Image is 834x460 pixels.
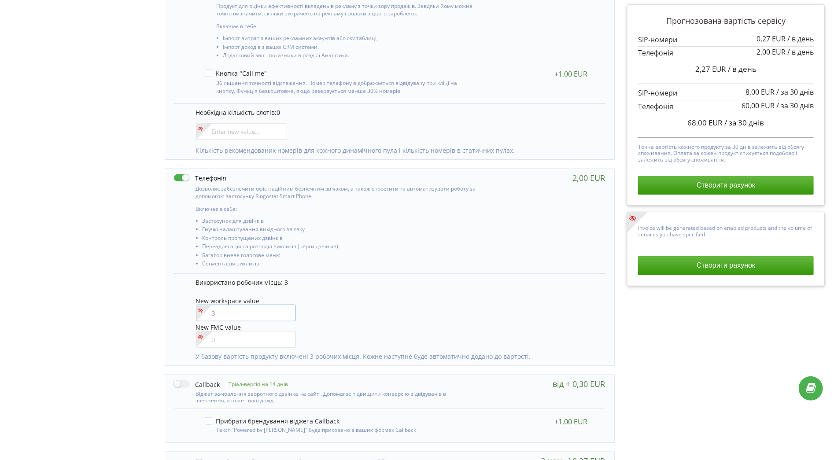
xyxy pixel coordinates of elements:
[174,379,220,389] label: Callback
[638,256,814,275] button: Створити рахунок
[196,123,287,140] input: Enter new value...
[757,34,786,44] span: 0,27 EUR
[205,417,340,425] label: Прибрати брендування віджета Callback
[776,87,814,97] span: / за 30 днів
[638,142,814,163] p: Точна вартість кожного продукту за 30 днів залежить від обсягу споживання. Оплата за кожен продук...
[573,173,605,182] div: 2,00 EUR
[223,44,473,52] li: Імпорт доходів з вашої CRM системи,
[555,70,588,78] div: +1,00 EUR
[174,173,227,183] label: Телефонія
[205,70,267,77] label: Кнопка "Call me"
[728,64,757,74] span: / в день
[223,35,473,44] li: Імпорт витрат з ваших рекламних акаунтів або csv таблиці,
[196,305,296,321] input: 3
[196,352,597,361] p: У базову вартість продукту включені 3 робочих місця. Кожне наступне буде автоматично додано до ва...
[196,297,260,305] span: New workspace value
[196,323,241,331] span: New FMC value
[203,218,476,226] li: Застосунок для дзвінків
[203,226,476,235] li: Гнучкі налаштування вихідного зв'язку
[757,47,786,57] span: 2,00 EUR
[217,2,473,17] p: Продукт для оцінки ефективності вкладень в рекламу з точки зору продажів. Завдяки йому можна точн...
[555,417,588,426] div: +1,00 EUR
[223,52,473,61] li: Додатковий звіт і показники в розділі Аналітика.
[553,379,605,388] div: від + 0,30 EUR
[203,252,476,261] li: Багаторівневе голосове меню
[745,87,775,97] span: 8,00 EUR
[196,331,296,348] input: 0
[217,79,473,94] p: Збільшення точності відстеження. Номер телефону відображається відвідувачу при кліці на кнопку. Ф...
[203,261,476,269] li: Сегментація викликів
[638,35,814,45] p: SIP-номери
[196,146,597,155] p: Кількість рекомендованих номерів для кожного динамічного пула і кількість номерів в статичних пулах.
[220,380,288,388] p: Тріал-версія на 14 днів
[776,101,814,110] span: / за 30 днів
[638,223,814,238] p: Invoice will be generated based on enabled products and the volume of services you have specified
[196,185,476,200] p: Дозволяє забезпечити офіс надійним безпечним зв'язком, а також спростити та автоматизувати роботу...
[688,118,723,128] span: 68,00 EUR
[638,102,814,112] p: Телефонія
[695,64,726,74] span: 2,27 EUR
[217,22,473,30] p: Включає в себе:
[742,101,775,110] span: 60,00 EUR
[787,47,814,57] span: / в день
[196,108,597,117] p: Необхідна кількість слотів:
[638,176,814,195] button: Створити рахунок
[725,118,764,128] span: / за 30 днів
[203,243,476,252] li: Переадресація та розподіл викликів (черги дзвінків)
[196,205,476,213] p: Включає в себе:
[787,34,814,44] span: / в день
[638,15,814,27] p: Прогнозована вартість сервісу
[277,108,280,117] span: 0
[638,48,814,58] p: Телефонія
[638,88,814,98] p: SIP-номери
[205,425,473,433] div: Текст "Powered by [PERSON_NAME]" буде приховано в ваших формах Callback
[203,235,476,243] li: Контроль пропущених дзвінків
[196,278,288,287] span: Використано робочих місць: 3
[174,389,476,404] div: Віджет замовлення зворотного дзвінка на сайті. Допомагає підвищити конверсію відвідувачів в зверн...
